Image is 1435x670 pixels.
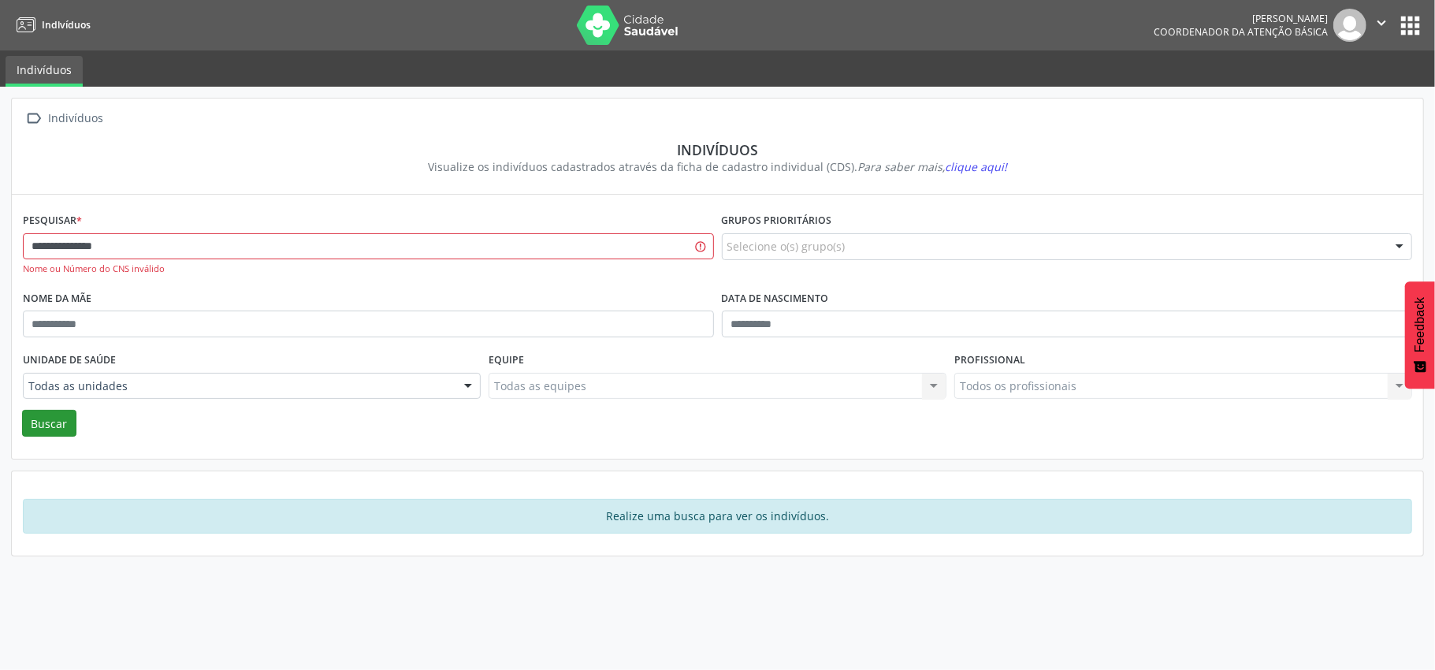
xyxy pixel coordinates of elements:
[857,159,1007,174] i: Para saber mais,
[23,287,91,311] label: Nome da mãe
[1373,14,1390,32] i: 
[1413,297,1427,352] span: Feedback
[22,410,76,437] button: Buscar
[1154,25,1328,39] span: Coordenador da Atenção Básica
[727,238,846,255] span: Selecione o(s) grupo(s)
[23,348,116,373] label: Unidade de saúde
[28,378,448,394] span: Todas as unidades
[23,209,82,233] label: Pesquisar
[1405,281,1435,389] button: Feedback - Mostrar pesquisa
[34,158,1401,175] div: Visualize os indivíduos cadastrados através da ficha de cadastro individual (CDS).
[23,107,46,130] i: 
[23,262,714,276] div: Nome ou Número do CNS inválido
[46,107,106,130] div: Indivíduos
[34,141,1401,158] div: Indivíduos
[1366,9,1396,42] button: 
[6,56,83,87] a: Indivíduos
[23,107,106,130] a:  Indivíduos
[722,287,829,311] label: Data de nascimento
[945,159,1007,174] span: clique aqui!
[722,209,832,233] label: Grupos prioritários
[489,348,524,373] label: Equipe
[954,348,1025,373] label: Profissional
[23,499,1412,534] div: Realize uma busca para ver os indivíduos.
[11,12,91,38] a: Indivíduos
[1154,12,1328,25] div: [PERSON_NAME]
[1396,12,1424,39] button: apps
[1333,9,1366,42] img: img
[42,18,91,32] span: Indivíduos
